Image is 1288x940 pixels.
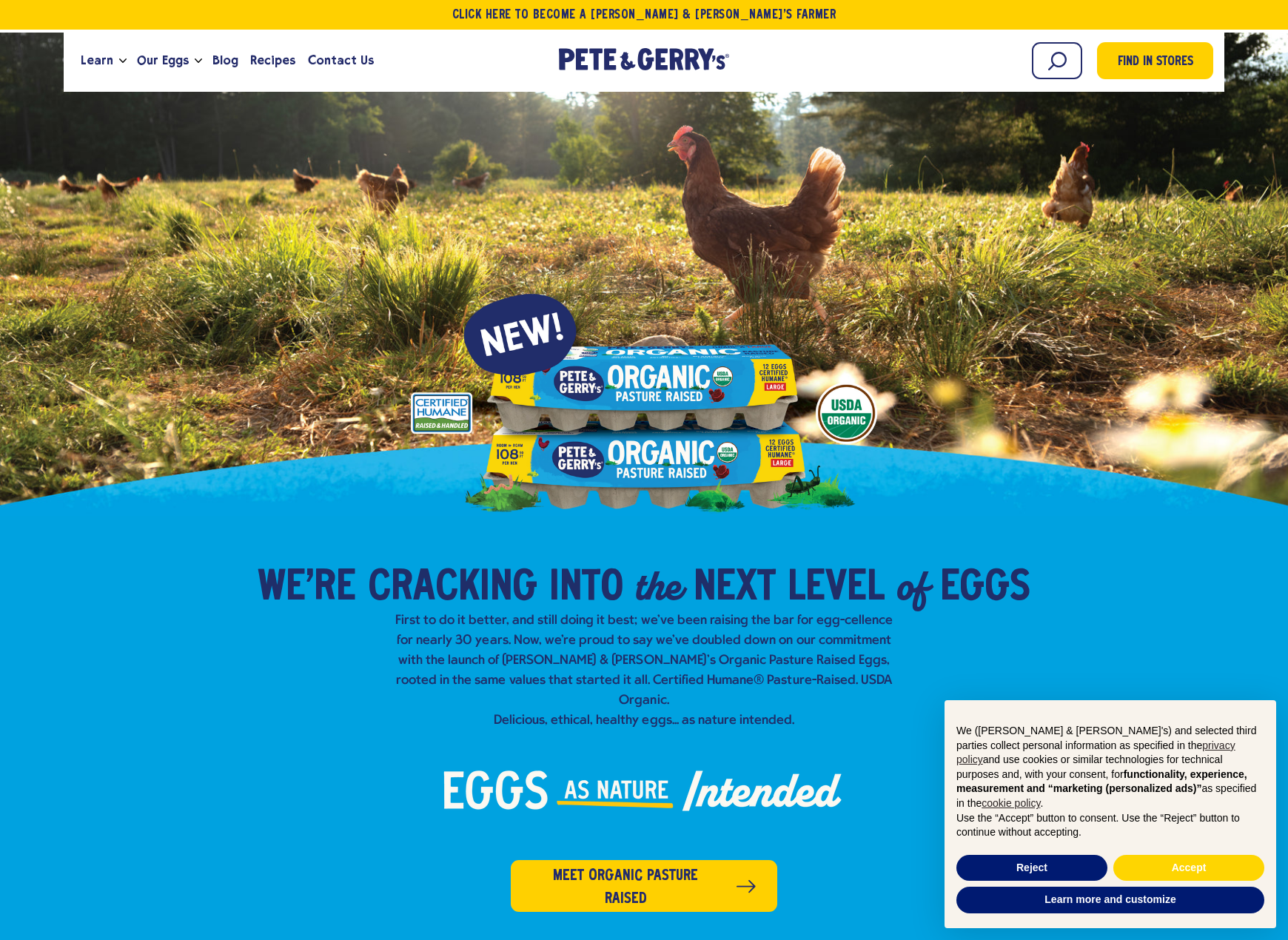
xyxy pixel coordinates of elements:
button: Open the dropdown menu for Learn [119,58,127,64]
p: We ([PERSON_NAME] & [PERSON_NAME]'s) and selected third parties collect personal information as s... [956,724,1264,811]
button: Learn more and customize [956,887,1264,913]
div: Notice [933,688,1288,940]
span: Level [788,566,885,611]
em: the [635,559,682,612]
a: Recipes [244,41,301,81]
span: Learn [81,51,113,70]
a: Our Eggs [131,41,195,81]
a: Contact Us [302,41,380,81]
a: Find in Stores [1097,42,1213,79]
a: Meet organic pasture raised [511,860,777,912]
input: Search [1032,42,1082,79]
span: Cracking [368,566,537,611]
span: Eggs​ [940,566,1030,611]
span: Recipes [250,51,295,70]
a: Blog [207,41,244,81]
em: of [896,559,928,612]
button: Accept [1113,855,1264,882]
span: Meet organic pasture raised [533,865,720,910]
span: into [549,566,623,611]
span: Blog [212,51,238,70]
span: We’re [258,566,356,611]
a: cookie policy [982,797,1040,809]
span: Find in Stores [1118,53,1193,73]
p: First to do it better, and still doing it best; we've been raising the bar for egg-cellence for n... [389,611,899,731]
button: Open the dropdown menu for Our Eggs [195,58,202,64]
p: Use the “Accept” button to consent. Use the “Reject” button to continue without accepting. [956,811,1264,840]
a: Learn [75,41,119,81]
span: Our Eggs [137,51,189,70]
span: Contact Us [308,51,374,70]
span: Next [694,566,776,611]
button: Reject [956,855,1107,882]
